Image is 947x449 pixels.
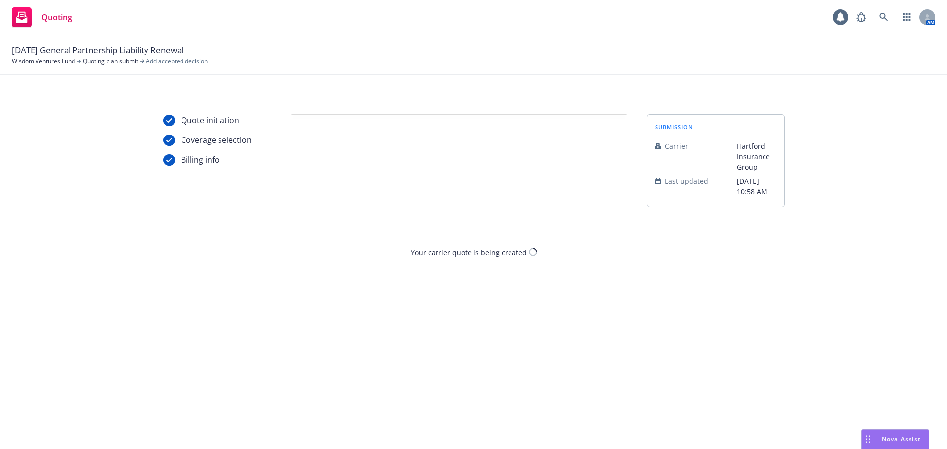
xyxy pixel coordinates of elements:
[737,141,776,172] span: Hartford Insurance Group
[8,3,76,31] a: Quoting
[665,176,708,186] span: Last updated
[737,176,776,197] span: [DATE] 10:58 AM
[12,57,75,66] a: Wisdom Ventures Fund
[12,44,183,57] span: [DATE] General Partnership Liability Renewal
[665,141,688,151] span: Carrier
[882,435,921,443] span: Nova Assist
[411,247,527,257] div: Your carrier quote is being created
[897,7,916,27] a: Switch app
[41,13,72,21] span: Quoting
[655,123,693,131] span: submission
[146,57,208,66] span: Add accepted decision
[83,57,138,66] a: Quoting plan submit
[861,429,929,449] button: Nova Assist
[851,7,871,27] a: Report a Bug
[874,7,894,27] a: Search
[181,134,252,146] div: Coverage selection
[181,154,219,166] div: Billing info
[862,430,874,449] div: Drag to move
[181,114,239,126] div: Quote initiation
